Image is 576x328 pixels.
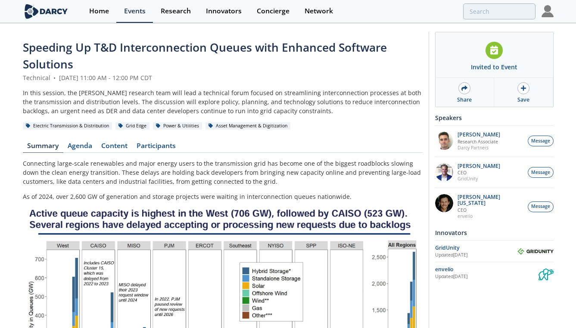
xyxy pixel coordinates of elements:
[206,8,242,15] div: Innovators
[435,132,453,150] img: f1d2b35d-fddb-4a25-bd87-d4d314a355e9
[531,169,550,176] span: Message
[23,40,387,72] span: Speeding Up T&D Interconnection Queues with Enhanced Software Solutions
[161,8,191,15] div: Research
[97,142,132,153] a: Content
[458,176,500,182] p: GridUnity
[542,5,554,17] img: Profile
[435,244,517,252] div: GridUnity
[458,170,500,176] p: CEO
[458,139,500,145] p: Research Associate
[435,244,554,259] a: GridUnity Updated[DATE] GridUnity
[458,213,523,219] p: envelio
[89,8,109,15] div: Home
[531,138,550,145] span: Message
[153,122,202,130] div: Power & Utilities
[23,122,112,130] div: Electric Transmission & Distribution
[471,62,517,71] div: Invited to Event
[457,96,472,104] div: Share
[435,266,539,273] div: envelio
[435,163,453,181] img: d42dc26c-2a28-49ac-afde-9b58c84c0349
[458,207,523,213] p: CEO
[435,252,517,259] div: Updated [DATE]
[63,142,97,153] a: Agenda
[435,273,539,280] div: Updated [DATE]
[23,159,423,186] p: Connecting large-scale renewables and major energy users to the transmission grid has become one ...
[458,132,500,138] p: [PERSON_NAME]
[435,194,453,212] img: 1b183925-147f-4a47-82c9-16eeeed5003c
[305,8,333,15] div: Network
[463,3,536,19] input: Advanced Search
[531,203,550,210] span: Message
[517,248,554,255] img: GridUnity
[23,142,63,153] a: Summary
[458,163,500,169] p: [PERSON_NAME]
[257,8,290,15] div: Concierge
[539,265,554,280] img: envelio
[124,8,146,15] div: Events
[115,122,150,130] div: Grid Edge
[23,4,70,19] img: logo-wide.svg
[23,88,423,115] div: In this session, the [PERSON_NAME] research team will lead a technical forum focused on streamlin...
[458,194,523,206] p: [PERSON_NAME][US_STATE]
[23,73,423,82] div: Technical [DATE] 11:00 AM - 12:00 PM CDT
[517,96,529,104] div: Save
[528,167,554,178] button: Message
[205,122,291,130] div: Asset Management & Digitization
[458,145,500,151] p: Darcy Partners
[132,142,181,153] a: Participants
[52,74,57,82] span: •
[23,192,423,201] p: As of 2024, over 2,600 GW of generation and storage projects were waiting in interconnection queu...
[435,110,554,125] div: Speakers
[435,225,554,240] div: Innovators
[528,136,554,146] button: Message
[435,265,554,280] a: envelio Updated[DATE] envelio
[528,201,554,212] button: Message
